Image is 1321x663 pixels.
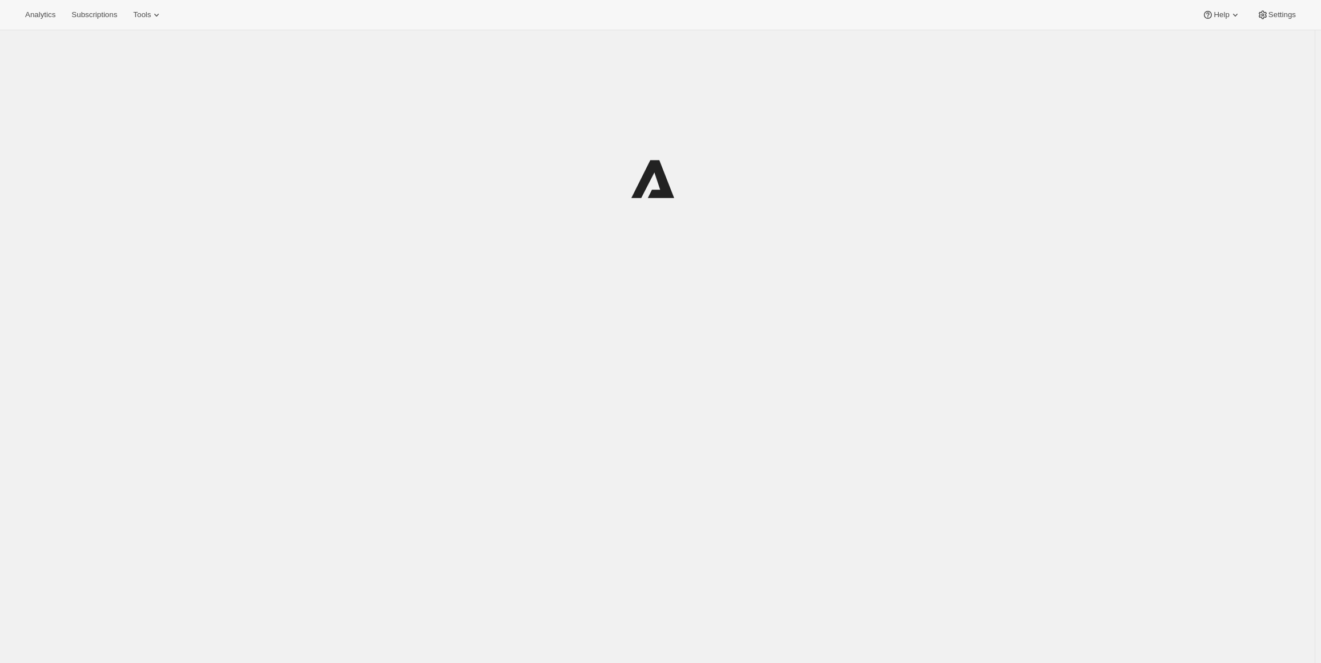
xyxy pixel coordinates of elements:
[1214,10,1229,19] span: Help
[25,10,55,19] span: Analytics
[1250,7,1303,23] button: Settings
[18,7,62,23] button: Analytics
[133,10,151,19] span: Tools
[1195,7,1247,23] button: Help
[126,7,169,23] button: Tools
[1268,10,1296,19] span: Settings
[71,10,117,19] span: Subscriptions
[65,7,124,23] button: Subscriptions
